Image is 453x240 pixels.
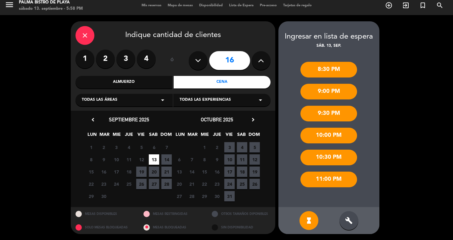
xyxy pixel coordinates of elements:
[86,191,96,201] span: 29
[137,50,156,68] label: 4
[201,116,233,123] span: octubre 2025
[436,2,444,9] i: search
[237,142,247,152] span: 4
[237,167,247,177] span: 18
[98,154,109,165] span: 9
[109,116,149,123] span: septiembre 2025
[162,50,182,72] div: ó
[402,2,410,9] i: exit_to_app
[149,179,159,189] span: 27
[75,76,172,88] div: Almuerzo
[96,50,115,68] label: 2
[174,179,184,189] span: 20
[139,207,207,221] div: MESAS RESTRINGIDAS
[19,6,83,12] div: sábado 13. septiembre - 5:58 PM
[187,179,197,189] span: 21
[160,131,171,141] span: DOM
[86,142,96,152] span: 1
[86,154,96,165] span: 8
[257,4,280,7] span: Pre-acceso
[226,4,257,7] span: Lista de Espera
[212,191,222,201] span: 30
[174,154,184,165] span: 6
[98,191,109,201] span: 30
[207,221,275,234] div: SIN DISPONIBILIDAD
[71,207,139,221] div: MESAS DISPONIBLES
[300,106,357,121] div: 9:30 PM
[224,191,235,201] span: 31
[136,179,147,189] span: 26
[86,179,96,189] span: 22
[139,221,207,234] div: MESAS BLOQUEADAS
[199,142,210,152] span: 1
[149,167,159,177] span: 20
[196,4,226,7] span: Disponibilidad
[212,154,222,165] span: 9
[249,131,259,141] span: DOM
[98,142,109,152] span: 2
[224,154,235,165] span: 10
[174,76,271,88] div: Cena
[249,142,260,152] span: 5
[124,179,134,189] span: 25
[111,154,121,165] span: 10
[250,116,256,123] i: chevron_right
[212,131,222,141] span: JUE
[224,167,235,177] span: 17
[175,131,185,141] span: LUN
[212,142,222,152] span: 2
[165,4,196,7] span: Mapa de mesas
[236,131,247,141] span: SAB
[161,142,172,152] span: 7
[71,221,139,234] div: SOLO MESAS BLOQUEADAS
[199,167,210,177] span: 15
[278,43,379,49] div: sáb. 13, sep.
[75,26,271,45] div: Indique cantidad de clientes
[278,31,379,43] div: Ingresar en lista de espera
[111,179,121,189] span: 24
[136,131,146,141] span: VIE
[124,154,134,165] span: 11
[300,172,357,187] div: 11:00 PM
[249,179,260,189] span: 26
[161,154,172,165] span: 14
[90,116,96,123] i: chevron_left
[224,131,234,141] span: VIE
[75,50,94,68] label: 1
[199,191,210,201] span: 29
[136,154,147,165] span: 12
[187,167,197,177] span: 14
[300,84,357,99] div: 9:00 PM
[111,131,122,141] span: MIE
[136,142,147,152] span: 5
[138,4,165,7] span: Mis reservas
[199,131,210,141] span: MIE
[136,167,147,177] span: 19
[148,131,159,141] span: SAB
[280,4,315,7] span: Tarjetas de regalo
[224,142,235,152] span: 3
[81,32,89,39] i: close
[207,207,275,221] div: OTROS TAMAÑOS DIPONIBLES
[86,167,96,177] span: 15
[111,167,121,177] span: 17
[149,154,159,165] span: 13
[98,167,109,177] span: 16
[212,167,222,177] span: 16
[249,167,260,177] span: 19
[124,167,134,177] span: 18
[212,179,222,189] span: 23
[87,131,97,141] span: LUN
[116,50,135,68] label: 3
[305,217,313,224] i: hourglass_full
[300,150,357,165] div: 10:30 PM
[98,179,109,189] span: 23
[149,142,159,152] span: 6
[237,154,247,165] span: 11
[187,131,198,141] span: MAR
[124,142,134,152] span: 4
[174,167,184,177] span: 13
[419,2,427,9] i: turned_in_not
[385,2,393,9] i: add_circle_outline
[257,96,264,104] i: arrow_drop_down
